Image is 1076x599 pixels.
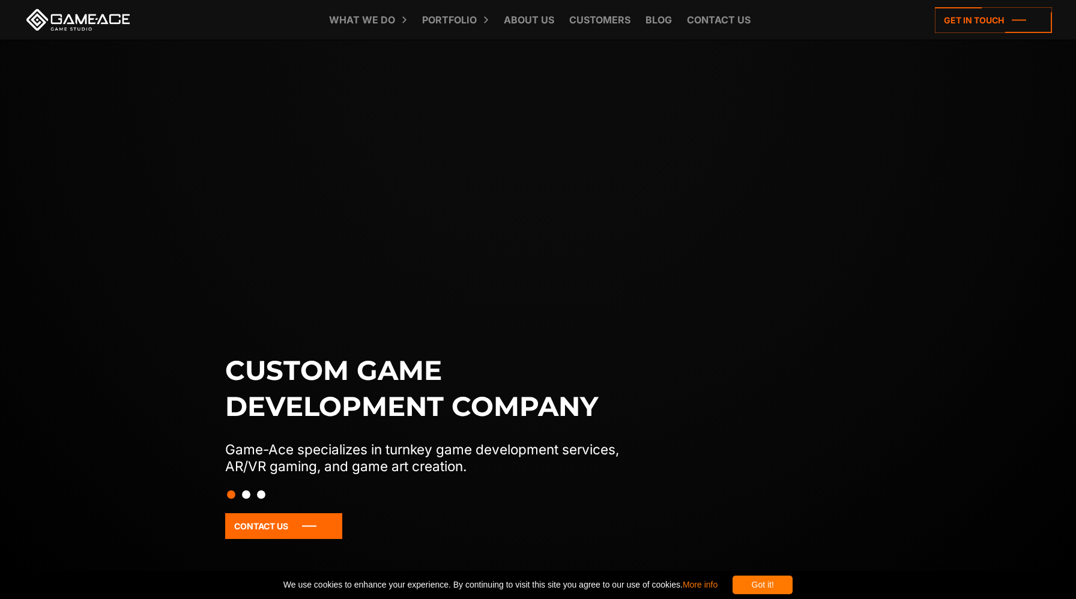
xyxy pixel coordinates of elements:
[283,576,718,594] span: We use cookies to enhance your experience. By continuing to visit this site you agree to our use ...
[683,580,718,589] a: More info
[225,441,644,475] p: Game-Ace specializes in turnkey game development services, AR/VR gaming, and game art creation.
[257,484,265,505] button: Slide 3
[935,7,1052,33] a: Get in touch
[225,352,644,424] h1: Custom game development company
[242,484,250,505] button: Slide 2
[227,484,235,505] button: Slide 1
[225,513,342,539] a: Contact Us
[733,576,793,594] div: Got it!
